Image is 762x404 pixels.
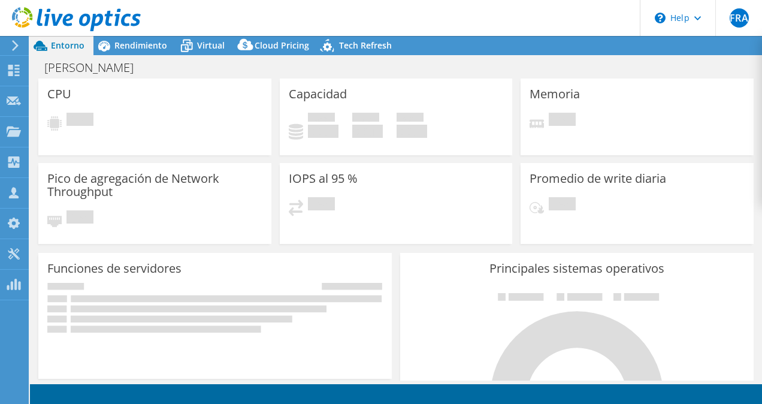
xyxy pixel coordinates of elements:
span: Used [308,113,335,125]
span: Libre [352,113,379,125]
span: Entorno [51,40,84,51]
h4: 0 GiB [397,125,427,138]
svg: \n [655,13,666,23]
span: Cloud Pricing [255,40,309,51]
h3: Funciones de servidores [47,262,182,275]
h3: Promedio de write diaria [530,172,666,185]
span: Pendiente [66,113,93,129]
span: Pendiente [549,197,576,213]
h4: 0 GiB [352,125,383,138]
span: Total [397,113,424,125]
span: Pendiente [549,113,576,129]
h3: Pico de agregación de Network Throughput [47,172,262,198]
span: Virtual [197,40,225,51]
h3: CPU [47,88,71,101]
h3: Memoria [530,88,580,101]
h3: Principales sistemas operativos [409,262,745,275]
h3: IOPS al 95 % [289,172,358,185]
span: FRA [730,8,749,28]
span: Rendimiento [114,40,167,51]
h4: 0 GiB [308,125,338,138]
span: Pendiente [66,210,93,227]
h3: Capacidad [289,88,347,101]
span: Pendiente [308,197,335,213]
h1: [PERSON_NAME] [39,61,152,74]
span: Tech Refresh [339,40,392,51]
